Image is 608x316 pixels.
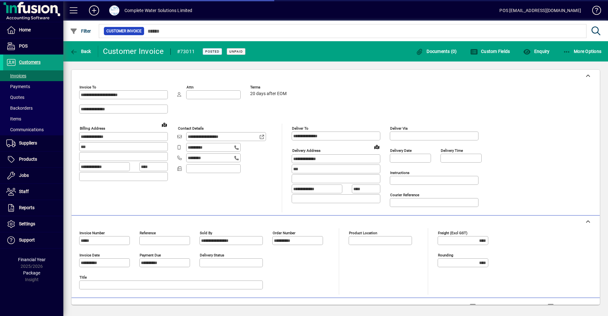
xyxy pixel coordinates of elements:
span: Enquiry [523,49,549,54]
app-page-header-button: Back [63,46,98,57]
span: Terms [250,85,288,89]
span: Invoices [6,73,26,78]
mat-label: Invoice date [79,253,100,257]
mat-label: Delivery time [441,148,463,153]
mat-label: Delivery date [390,148,412,153]
span: 20 days after EOM [250,91,287,96]
div: Customer Invoice [103,46,164,56]
span: Documents (0) [416,49,457,54]
a: Staff [3,184,63,200]
a: Suppliers [3,135,63,151]
span: Posted [205,49,219,54]
span: Filter [70,29,91,34]
span: Package [23,270,40,275]
a: Communications [3,124,63,135]
mat-label: Invoice number [79,231,105,235]
div: #73011 [177,47,195,57]
label: Show Cost/Profit [555,304,592,310]
label: Show Line Volumes/Weights [477,304,536,310]
a: View on map [159,119,169,130]
span: Items [6,116,21,121]
a: Jobs [3,168,63,184]
mat-label: Sold by [200,231,212,235]
span: Jobs [19,173,29,178]
mat-label: Freight (excl GST) [438,231,467,235]
span: Home [19,27,31,32]
div: POS [EMAIL_ADDRESS][DOMAIN_NAME] [499,5,581,16]
span: Staff [19,189,29,194]
a: Payments [3,81,63,92]
a: Products [3,152,63,167]
mat-label: Invoice To [79,85,96,89]
span: Payments [6,84,30,89]
button: Filter [68,25,93,37]
a: Reports [3,200,63,216]
span: Settings [19,221,35,226]
button: Custom Fields [469,46,512,57]
span: Reports [19,205,35,210]
span: Custom Fields [470,49,510,54]
mat-label: Payment due [140,253,161,257]
a: Invoices [3,70,63,81]
mat-label: Reference [140,231,156,235]
button: Documents (0) [414,46,459,57]
span: Financial Year [18,257,46,262]
span: Unpaid [229,49,243,54]
a: Home [3,22,63,38]
a: Items [3,113,63,124]
button: Profile [104,5,124,16]
mat-label: Order number [273,231,295,235]
mat-label: Instructions [390,171,409,175]
span: Customers [19,60,41,65]
span: Backorders [6,106,33,111]
a: POS [3,38,63,54]
span: Customer Invoice [106,28,142,34]
mat-label: Attn [187,85,193,89]
mat-label: Product location [349,231,377,235]
span: Suppliers [19,140,37,145]
button: More Options [561,46,603,57]
mat-label: Title [79,275,87,280]
a: Support [3,232,63,248]
mat-label: Deliver To [292,126,308,131]
button: Enquiry [522,46,551,57]
button: Back [68,46,93,57]
span: Communications [6,127,44,132]
a: Knowledge Base [587,1,600,22]
span: Support [19,237,35,242]
span: Back [70,49,91,54]
span: Quotes [6,95,24,100]
button: Add [84,5,104,16]
a: Backorders [3,103,63,113]
div: Complete Water Solutions Limited [124,5,193,16]
span: POS [19,43,28,48]
a: Quotes [3,92,63,103]
mat-label: Courier Reference [390,193,419,197]
a: View on map [372,142,382,152]
mat-label: Deliver via [390,126,408,131]
span: More Options [563,49,602,54]
mat-label: Delivery status [200,253,224,257]
span: Products [19,157,37,162]
a: Settings [3,216,63,232]
mat-label: Rounding [438,253,453,257]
